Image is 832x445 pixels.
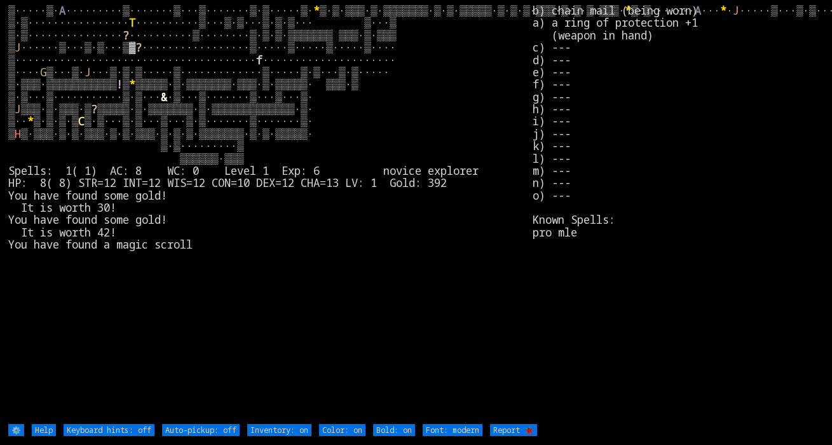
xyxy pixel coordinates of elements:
[161,90,167,104] font: &
[135,40,142,55] font: ?
[64,424,154,436] input: Keyboard hints: off
[40,65,46,79] font: G
[78,114,85,128] font: C
[533,4,824,423] stats: b) chain mail (being worn) a) a ring of protection +1 (weapon in hand) c) --- d) --- e) --- f) --...
[59,3,65,18] font: A
[15,102,21,116] font: J
[8,4,533,423] larn: ▒·····▒· ·········▒·······▒···▒·······▒·▒·····▒· ▒·▒·▒▒▒·▒·▒▒▒▒▒▒▒·▒·▒·▒▒▒▒▒·▒·▒·▒·▒▒▒·▒·▒·▒·▒▒▒·...
[490,424,537,436] input: Report 🐞
[123,28,129,43] font: ?
[91,102,97,116] font: ?
[373,424,415,436] input: Bold: on
[8,424,24,436] input: ⚙️
[319,424,365,436] input: Color: on
[423,424,482,436] input: Font: modern
[85,65,91,79] font: J
[256,53,263,67] font: f
[15,127,21,141] font: H
[247,424,311,436] input: Inventory: on
[116,77,123,92] font: !
[15,40,21,55] font: J
[32,424,56,436] input: Help
[129,15,135,30] font: T
[162,424,240,436] input: Auto-pickup: off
